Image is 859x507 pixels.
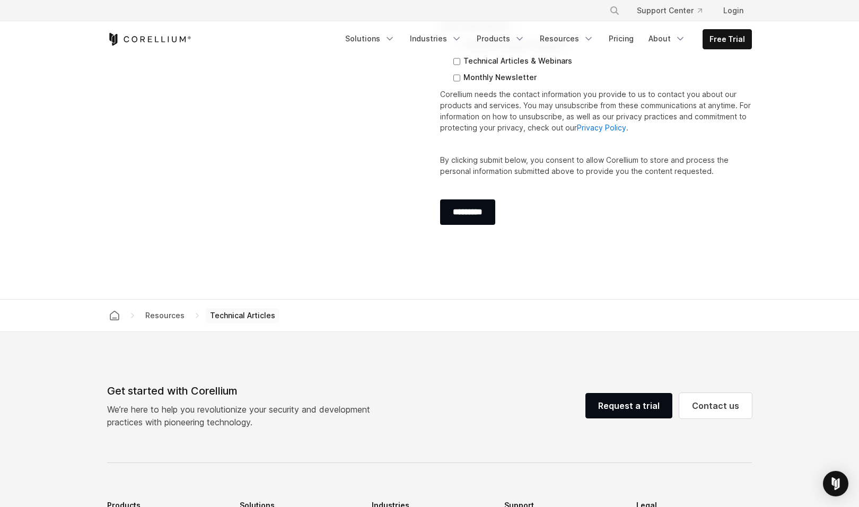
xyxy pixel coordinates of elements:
[642,29,692,48] a: About
[107,403,379,429] p: We’re here to help you revolutionize your security and development practices with pioneering tech...
[440,154,752,177] p: By clicking submit below, you consent to allow Corellium to store and process the personal inform...
[453,56,460,67] input: Technical Articles & Webinars
[339,29,401,48] a: Solutions
[628,1,711,20] a: Support Center
[404,29,468,48] a: Industries
[339,29,752,49] div: Navigation Menu
[141,309,189,322] span: Resources
[605,1,624,20] button: Search
[715,1,752,20] a: Login
[597,1,752,20] div: Navigation Menu
[470,29,531,48] a: Products
[585,393,672,418] a: Request a trial
[105,308,124,323] a: Corellium home
[107,383,379,399] div: Get started with Corellium
[463,56,572,66] span: Technical Articles & Webinars
[206,308,279,323] span: Technical Articles
[679,393,752,418] a: Contact us
[577,123,626,132] a: Privacy Policy
[533,29,600,48] a: Resources
[602,29,640,48] a: Pricing
[703,30,751,49] a: Free Trial
[141,310,189,321] div: Resources
[453,73,460,83] input: Monthly Newsletter
[463,72,537,83] span: Monthly Newsletter
[107,33,191,46] a: Corellium Home
[440,89,752,133] p: Corellium needs the contact information you provide to us to contact you about our products and s...
[823,471,848,496] div: Open Intercom Messenger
